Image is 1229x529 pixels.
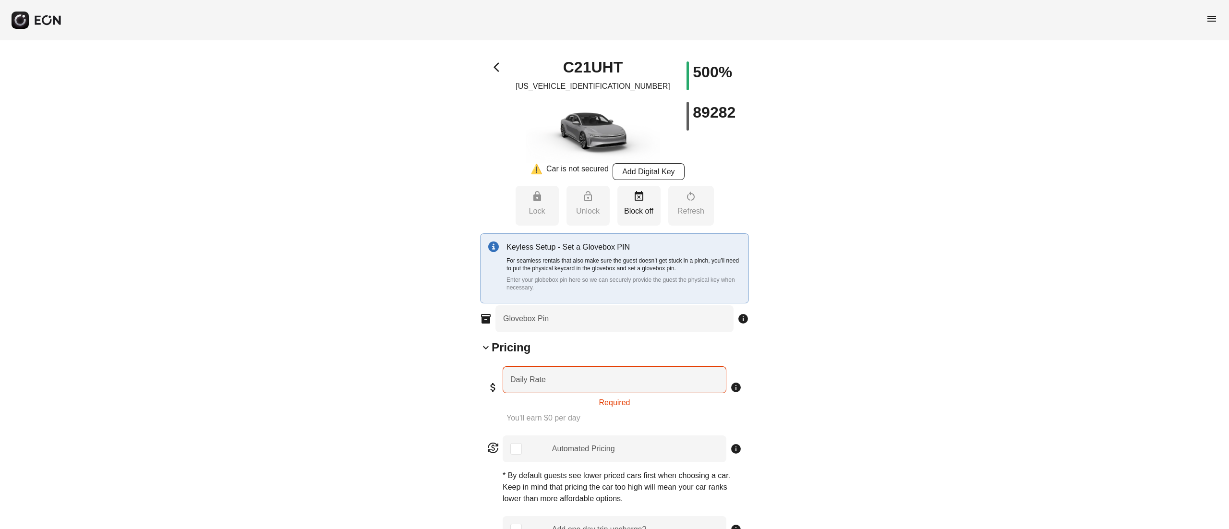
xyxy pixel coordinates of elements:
h1: 89282 [693,107,735,118]
span: currency_exchange [487,442,499,454]
div: Automated Pricing [552,443,615,455]
p: For seamless rentals that also make sure the guest doesn’t get stuck in a pinch, you’ll need to p... [506,257,741,272]
p: Block off [622,205,656,217]
label: Daily Rate [510,374,546,385]
span: attach_money [487,382,499,393]
h1: C21UHT [563,61,623,73]
span: info [730,382,742,393]
span: arrow_back_ios [494,61,505,73]
p: Enter your globebox pin here so we can securely provide the guest the physical key when necessary. [506,276,741,291]
label: Glovebox Pin [503,313,549,325]
span: info [737,313,749,325]
span: inventory_2 [480,313,492,325]
div: ⚠️ [530,163,542,180]
div: Car is not secured [546,163,609,180]
p: * By default guests see lower priced cars first when choosing a car. Keep in mind that pricing th... [503,470,742,505]
img: car [526,96,660,163]
span: event_busy [633,191,645,202]
span: menu [1206,13,1217,24]
span: info [730,443,742,455]
div: Required [503,393,726,409]
button: Block off [617,186,661,226]
p: Keyless Setup - Set a Glovebox PIN [506,241,741,253]
span: keyboard_arrow_down [480,342,492,353]
h2: Pricing [492,340,530,355]
img: info [488,241,499,252]
button: Add Digital Key [613,163,685,180]
p: You'll earn $0 per day [506,412,742,424]
h1: 500% [693,66,732,78]
p: [US_VEHICLE_IDENTIFICATION_NUMBER] [516,81,670,92]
